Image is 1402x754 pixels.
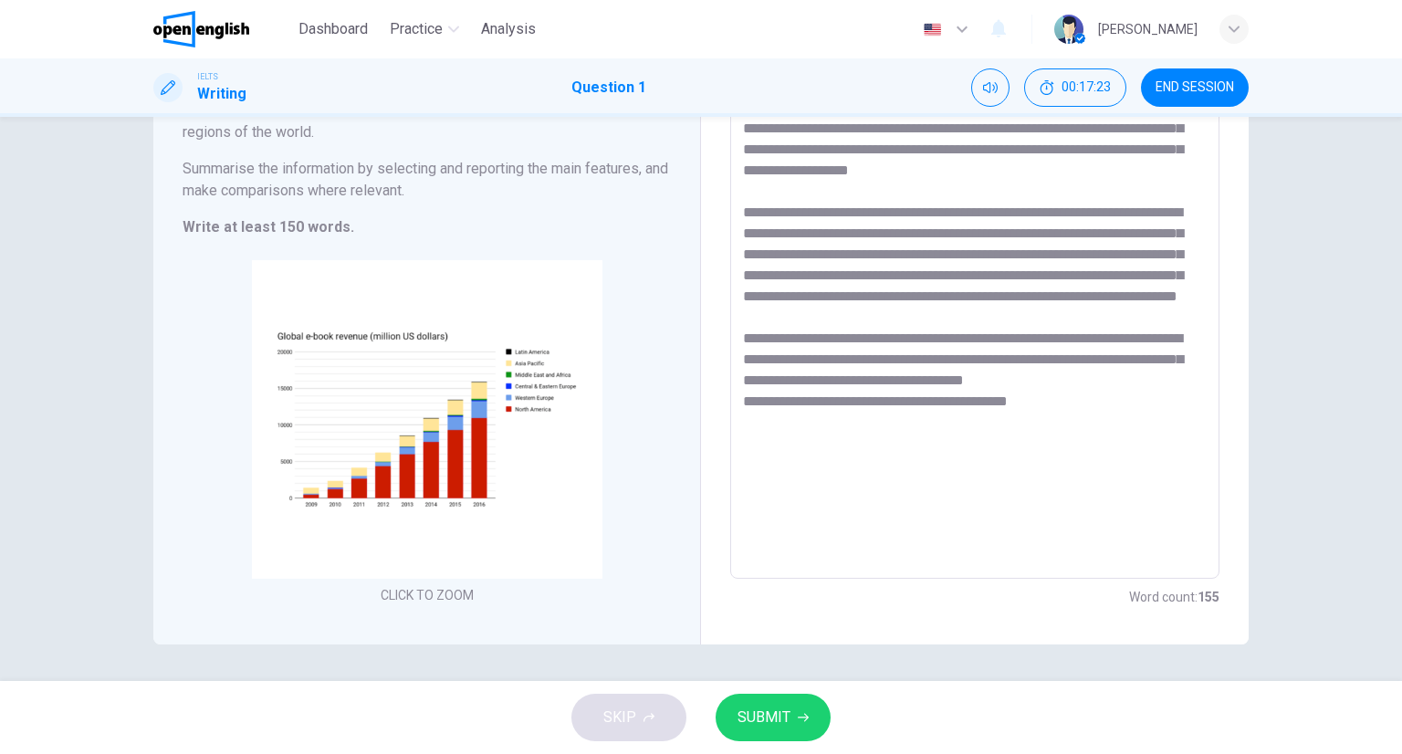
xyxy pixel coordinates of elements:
h6: Word count : [1129,586,1219,608]
strong: 155 [1198,590,1219,604]
span: END SESSION [1156,80,1234,95]
span: IELTS [197,70,218,83]
span: Practice [390,18,443,40]
img: OpenEnglish logo [153,11,249,47]
a: OpenEnglish logo [153,11,291,47]
h6: Summarise the information by selecting and reporting the main features, and make comparisons wher... [183,158,671,202]
h6: The chart below shows the revenue from sales of e-books in different regions of the world. [183,99,671,143]
h1: Question 1 [571,77,646,99]
strong: Write at least 150 words. [183,218,354,236]
div: [PERSON_NAME] [1098,18,1198,40]
button: SUBMIT [716,694,831,741]
span: Analysis [481,18,536,40]
button: Analysis [474,13,543,46]
span: SUBMIT [738,705,790,730]
button: Practice [382,13,466,46]
h1: Writing [197,83,246,105]
img: Profile picture [1054,15,1083,44]
div: Hide [1024,68,1126,107]
img: en [921,23,944,37]
div: Mute [971,68,1010,107]
button: 00:17:23 [1024,68,1126,107]
span: 00:17:23 [1062,80,1111,95]
span: Dashboard [298,18,368,40]
button: Dashboard [291,13,375,46]
button: END SESSION [1141,68,1249,107]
